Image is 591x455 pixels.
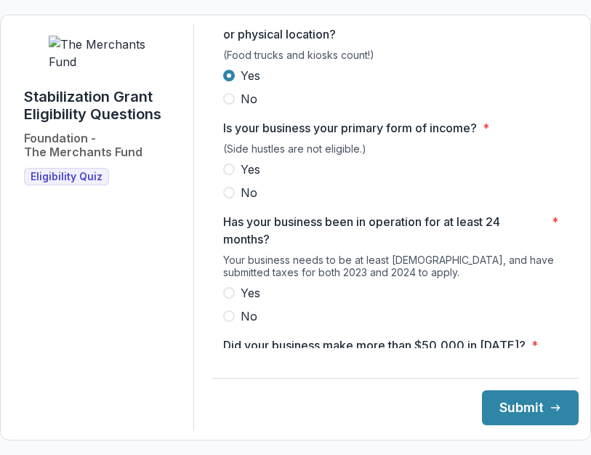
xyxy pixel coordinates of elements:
h2: Foundation - The Merchants Fund [24,132,142,159]
p: Has your business been in operation for at least 24 months? [223,213,546,248]
div: Your business needs to be at least [DEMOGRAPHIC_DATA], and have submitted taxes for both 2023 and... [223,254,567,284]
span: Yes [241,67,260,84]
span: No [241,307,257,325]
span: Eligibility Quiz [31,171,102,183]
p: Does your business have a publicly accessible storefront or physical location? [223,8,546,43]
div: (Food trucks and kiosks count!) [223,49,567,67]
p: Did your business make more than $50,000 in [DATE]? [223,337,526,354]
p: Is your business your primary form of income? [223,119,477,137]
span: No [241,90,257,108]
span: Yes [241,284,260,302]
h1: Stabilization Grant Eligibility Questions [24,88,182,123]
img: The Merchants Fund [49,36,158,71]
button: Submit [482,390,579,425]
span: No [241,184,257,201]
span: Yes [241,161,260,178]
div: (Side hustles are not eligible.) [223,142,567,161]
